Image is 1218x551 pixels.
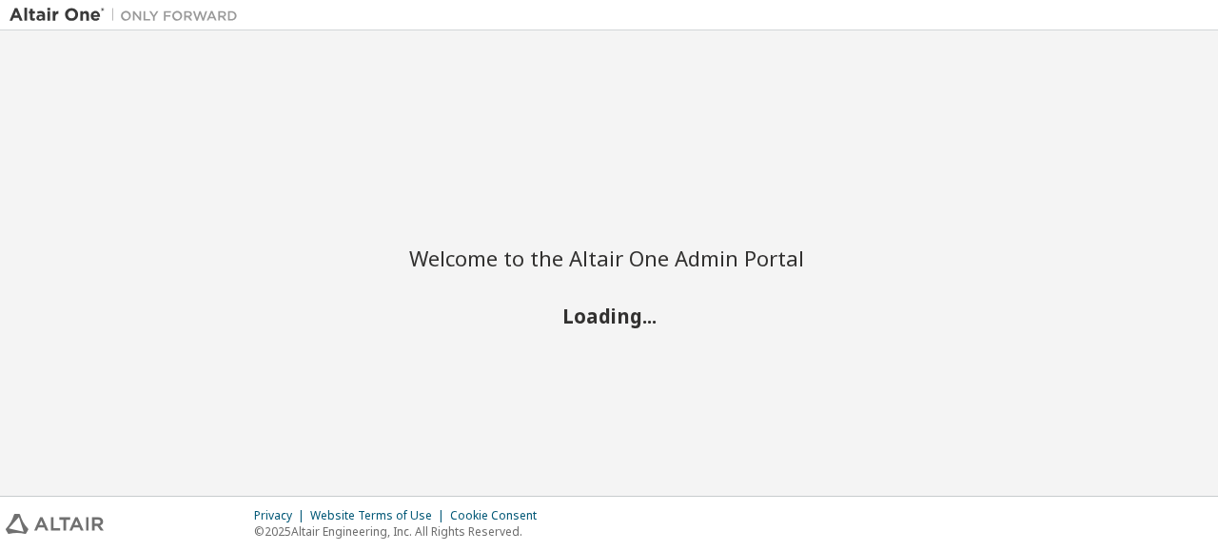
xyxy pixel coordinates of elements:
[254,523,548,540] p: © 2025 Altair Engineering, Inc. All Rights Reserved.
[6,514,104,534] img: altair_logo.svg
[254,508,310,523] div: Privacy
[409,245,809,271] h2: Welcome to the Altair One Admin Portal
[409,303,809,327] h2: Loading...
[450,508,548,523] div: Cookie Consent
[10,6,247,25] img: Altair One
[310,508,450,523] div: Website Terms of Use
